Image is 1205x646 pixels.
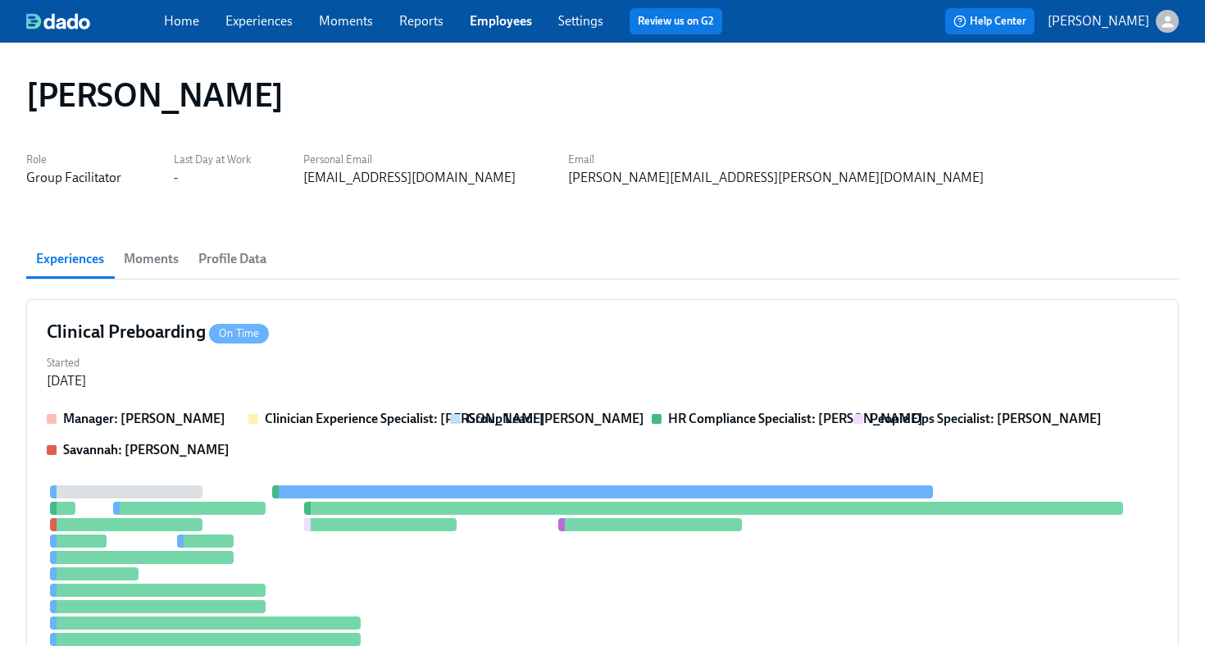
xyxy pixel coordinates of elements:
strong: Savannah: [PERSON_NAME] [63,442,230,457]
strong: Clinician Experience Specialist: [PERSON_NAME] [265,411,545,426]
a: Settings [558,13,603,29]
span: Experiences [36,248,104,271]
p: [PERSON_NAME] [1048,12,1149,30]
button: Help Center [945,8,1034,34]
a: Employees [470,13,532,29]
img: dado [26,13,90,30]
strong: HR Compliance Specialist: [PERSON_NAME] [668,411,923,426]
span: Profile Data [198,248,266,271]
button: [PERSON_NAME] [1048,10,1179,33]
a: Moments [319,13,373,29]
a: Experiences [225,13,293,29]
div: [PERSON_NAME][EMAIL_ADDRESS][PERSON_NAME][DOMAIN_NAME] [568,169,984,187]
div: [DATE] [47,372,86,390]
h1: [PERSON_NAME] [26,75,284,115]
strong: People Ops Specialist: [PERSON_NAME] [870,411,1102,426]
strong: Group Lead: [PERSON_NAME] [466,411,644,426]
label: Started [47,354,86,372]
div: Group Facilitator [26,169,121,187]
h4: Clinical Preboarding [47,320,269,344]
span: On Time [209,327,269,339]
a: Review us on G2 [638,13,714,30]
a: Home [164,13,199,29]
div: [EMAIL_ADDRESS][DOMAIN_NAME] [303,169,516,187]
label: Last Day at Work [174,151,251,169]
a: Reports [399,13,443,29]
strong: Manager: [PERSON_NAME] [63,411,225,426]
a: dado [26,13,164,30]
span: Moments [124,248,179,271]
div: - [174,169,178,187]
span: Help Center [953,13,1026,30]
button: Review us on G2 [630,8,722,34]
label: Email [568,151,984,169]
label: Personal Email [303,151,516,169]
label: Role [26,151,121,169]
